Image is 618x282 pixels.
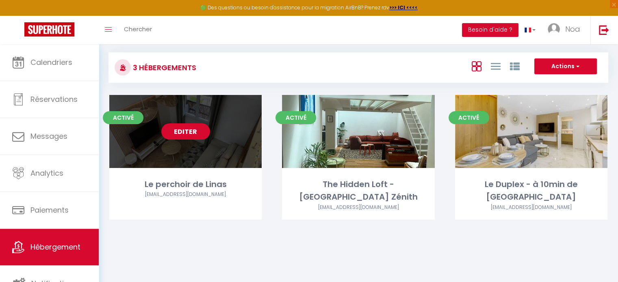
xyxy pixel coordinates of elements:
button: Actions [534,58,597,75]
span: Activé [449,111,489,124]
span: Analytics [30,168,63,178]
img: logout [599,25,609,35]
div: Le Duplex - à 10min de [GEOGRAPHIC_DATA] [455,178,607,204]
a: Vue en Liste [490,59,500,73]
img: Super Booking [24,22,74,37]
div: Airbnb [109,191,262,198]
span: Paiements [30,205,69,215]
span: Hébergement [30,242,80,252]
h3: 3 Hébergements [131,58,196,77]
span: Activé [275,111,316,124]
a: Editer [161,123,210,140]
a: Vue en Box [471,59,481,73]
a: Vue par Groupe [510,59,519,73]
span: Activé [103,111,143,124]
div: Airbnb [282,204,434,211]
div: Airbnb [455,204,607,211]
a: >>> ICI <<<< [389,4,418,11]
div: Le perchoir de Linas [109,178,262,191]
span: Noa [565,24,580,34]
span: Calendriers [30,57,72,67]
a: ... Noa [542,16,590,44]
img: ... [548,23,560,35]
a: Chercher [118,16,158,44]
span: Réservations [30,94,78,104]
div: The Hidden Loft - [GEOGRAPHIC_DATA] Zénith [282,178,434,204]
button: Besoin d'aide ? [462,23,518,37]
span: Messages [30,131,67,141]
span: Chercher [124,25,152,33]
